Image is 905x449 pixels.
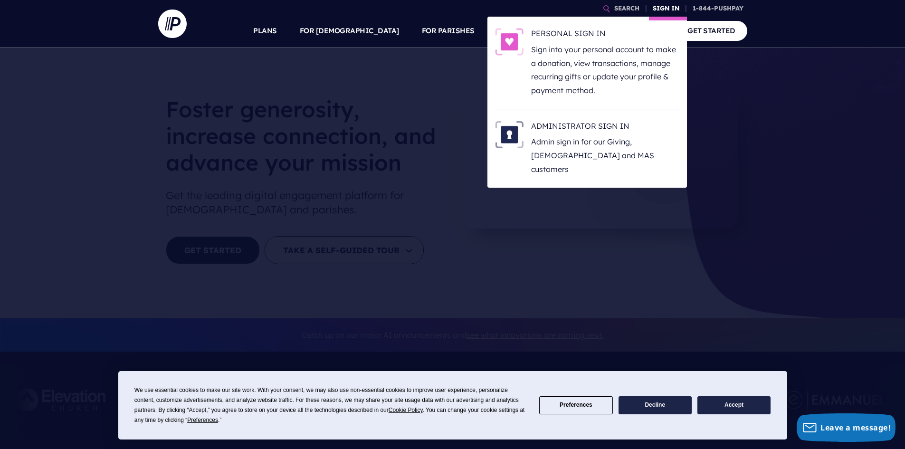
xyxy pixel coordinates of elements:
span: Cookie Policy [389,407,423,413]
img: PERSONAL SIGN IN - Illustration [495,28,524,56]
a: FOR [DEMOGRAPHIC_DATA] [300,14,399,48]
div: Cookie Consent Prompt [118,371,787,439]
img: ADMINISTRATOR SIGN IN - Illustration [495,121,524,148]
span: Leave a message! [820,422,891,433]
a: ADMINISTRATOR SIGN IN - Illustration ADMINISTRATOR SIGN IN Admin sign in for our Giving, [DEMOGRA... [495,121,679,176]
h6: PERSONAL SIGN IN [531,28,679,42]
a: FOR PARISHES [422,14,475,48]
a: PERSONAL SIGN IN - Illustration PERSONAL SIGN IN Sign into your personal account to make a donati... [495,28,679,97]
h6: ADMINISTRATOR SIGN IN [531,121,679,135]
p: Sign into your personal account to make a donation, view transactions, manage recurring gifts or ... [531,43,679,97]
button: Decline [619,396,692,415]
div: We use essential cookies to make our site work. With your consent, we may also use non-essential ... [134,385,528,425]
a: EXPLORE [562,14,595,48]
a: PLANS [253,14,277,48]
button: Accept [697,396,771,415]
a: COMPANY [618,14,653,48]
span: Preferences [187,417,218,423]
button: Leave a message! [797,413,895,442]
button: Preferences [539,396,612,415]
a: SOLUTIONS [497,14,540,48]
a: GET STARTED [676,21,747,40]
p: Admin sign in for our Giving, [DEMOGRAPHIC_DATA] and MAS customers [531,135,679,176]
